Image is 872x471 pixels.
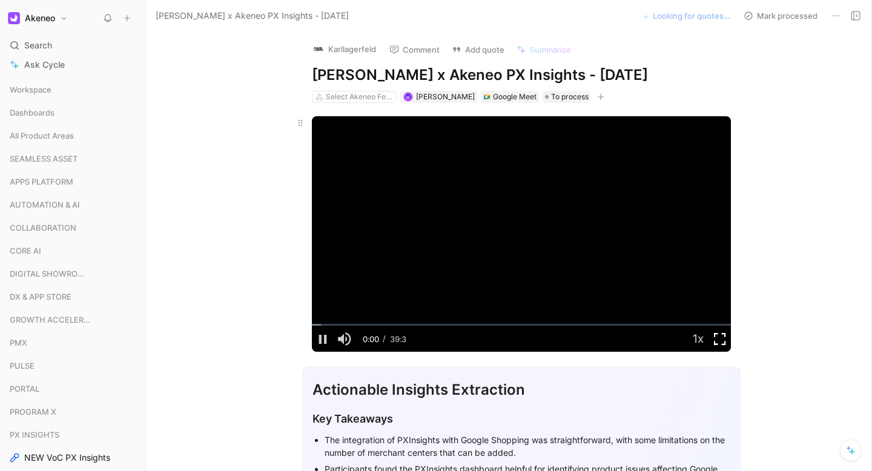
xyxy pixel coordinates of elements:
button: Mark processed [738,7,823,24]
div: AUTOMATION & AI [5,196,140,217]
div: PROGRAM X [5,403,140,424]
div: PX INSIGHTS [5,426,140,444]
div: COLLABORATION [5,219,140,240]
div: SEAMLESS ASSET [5,150,140,168]
span: To process [551,91,589,103]
div: Video Player [312,116,731,352]
button: AkeneoAkeneo [5,10,71,27]
span: CORE AI [10,245,41,257]
span: Summarize [530,44,571,55]
div: CORE AI [5,242,140,263]
h1: Akeneo [25,13,55,24]
button: Fullscreen [709,326,731,352]
button: Playback Rate [687,326,709,352]
div: Actionable Insights Extraction [312,379,730,401]
img: Akeneo [8,12,20,24]
span: All Product Areas [10,130,74,142]
div: Search [5,36,140,54]
div: Key Takeaways [312,410,730,427]
div: GROWTH ACCELERATION [5,311,140,329]
span: PORTAL [10,383,39,395]
a: Ask Cycle [5,56,140,74]
h1: [PERSON_NAME] x Akeneo PX Insights - [DATE] [312,65,731,85]
a: NEW VoC PX Insights [5,449,140,467]
span: PULSE [10,360,35,372]
div: Dashboards [5,104,140,125]
button: Summarize [511,41,576,58]
button: Mute [334,326,355,352]
button: Looking for quotes… [635,7,736,24]
div: DX & APP STORE [5,288,140,309]
div: DIGITAL SHOWROOM [5,265,140,286]
div: PMX [5,334,140,352]
div: Progress Bar [312,324,731,326]
span: [PERSON_NAME] x Akeneo PX Insights - [DATE] [156,8,349,23]
span: Workspace [10,84,51,96]
button: Comment [384,41,445,58]
img: avatar [405,93,411,100]
div: PORTAL [5,380,140,398]
div: PORTAL [5,380,140,401]
div: All Product Areas [5,127,140,148]
div: PROGRAM X [5,403,140,421]
span: 0:00 [363,334,379,344]
div: DX & APP STORE [5,288,140,306]
div: AUTOMATION & AI [5,196,140,214]
span: GROWTH ACCELERATION [10,314,93,326]
div: GROWTH ACCELERATION [5,311,140,332]
button: Pause [312,326,334,352]
div: APPS PLATFORM [5,173,140,194]
div: Workspace [5,81,140,99]
span: Dashboards [10,107,54,119]
div: All Product Areas [5,127,140,145]
span: 39:38 [390,334,406,371]
span: COLLABORATION [10,222,76,234]
div: PULSE [5,357,140,375]
div: APPS PLATFORM [5,173,140,191]
div: DIGITAL SHOWROOM [5,265,140,283]
span: DIGITAL SHOWROOM [10,268,90,280]
div: COLLABORATION [5,219,140,237]
span: APPS PLATFORM [10,176,73,188]
span: PMX [10,337,27,349]
span: Ask Cycle [24,58,65,72]
div: Dashboards [5,104,140,122]
span: Search [24,38,52,53]
div: Google Meet [493,91,537,103]
span: NEW VoC PX Insights [24,452,110,464]
div: SEAMLESS ASSET [5,150,140,171]
span: DX & APP STORE [10,291,71,303]
span: [PERSON_NAME] [416,92,475,101]
img: logo [312,43,325,55]
div: To process [543,91,591,103]
span: AUTOMATION & AI [10,199,80,211]
div: The integration of PXInsights with Google Shopping was straightforward, with some limitations on ... [325,433,730,459]
span: SEAMLESS ASSET [10,153,78,165]
button: logoKarllagerfeld [307,40,381,58]
span: PX INSIGHTS [10,429,59,441]
span: PROGRAM X [10,406,56,418]
span: / [383,334,386,343]
div: PULSE [5,357,140,378]
div: Select Akeneo Features [326,91,394,103]
button: Add quote [446,41,510,58]
div: PMX [5,334,140,355]
div: CORE AI [5,242,140,260]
